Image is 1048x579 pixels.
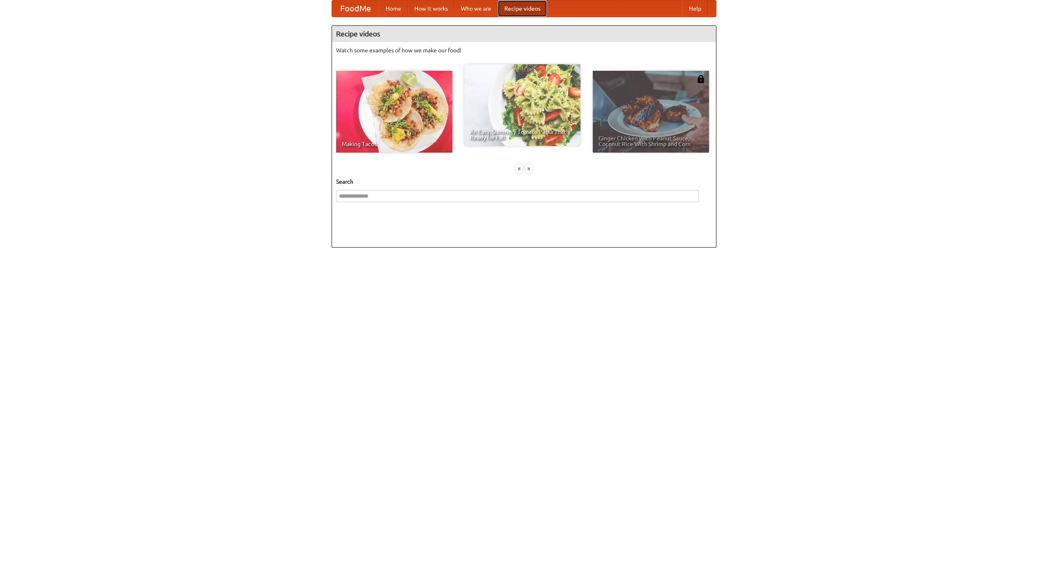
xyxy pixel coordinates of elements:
span: Making Tacos [342,141,447,147]
img: 483408.png [697,75,705,83]
a: How it works [408,0,454,17]
a: FoodMe [332,0,379,17]
a: Recipe videos [498,0,547,17]
a: Making Tacos [336,71,452,153]
div: « [515,163,523,173]
div: » [525,163,533,173]
a: Help [682,0,708,17]
p: Watch some examples of how we make our food! [336,46,712,54]
a: An Easy, Summery Tomato Pasta That's Ready for Fall [464,64,580,146]
span: An Easy, Summery Tomato Pasta That's Ready for Fall [470,129,575,140]
h5: Search [336,178,712,186]
h4: Recipe videos [332,26,716,42]
a: Home [379,0,408,17]
a: Who we are [454,0,498,17]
